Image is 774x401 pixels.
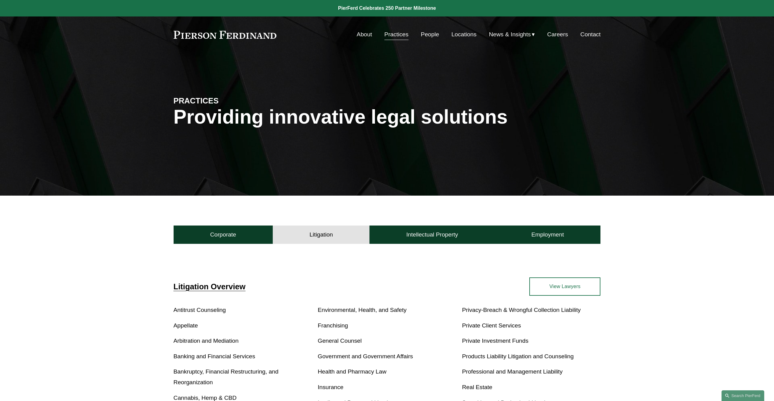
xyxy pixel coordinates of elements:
[452,29,477,40] a: Locations
[174,395,237,401] a: Cannabis, Hemp & CBD
[318,307,407,313] a: Environmental, Health, and Safety
[462,322,521,329] a: Private Client Services
[174,338,239,344] a: Arbitration and Mediation
[174,282,246,291] a: Litigation Overview
[462,338,528,344] a: Private Investment Funds
[318,384,344,390] a: Insurance
[529,277,600,296] a: View Lawyers
[318,338,362,344] a: General Counsel
[462,353,574,359] a: Products Liability Litigation and Counseling
[580,29,600,40] a: Contact
[462,368,563,375] a: Professional and Management Liability
[384,29,409,40] a: Practices
[174,322,198,329] a: Appellate
[318,322,348,329] a: Franchising
[547,29,568,40] a: Careers
[406,231,458,238] h4: Intellectual Property
[210,231,236,238] h4: Corporate
[309,231,333,238] h4: Litigation
[318,368,387,375] a: Health and Pharmacy Law
[421,29,439,40] a: People
[722,390,764,401] a: Search this site
[174,368,279,385] a: Bankruptcy, Financial Restructuring, and Reorganization
[531,231,564,238] h4: Employment
[489,29,535,40] a: folder dropdown
[462,307,581,313] a: Privacy-Breach & Wrongful Collection Liability
[357,29,372,40] a: About
[174,96,280,106] h4: PRACTICES
[462,384,492,390] a: Real Estate
[174,307,226,313] a: Antitrust Counseling
[174,353,255,359] a: Banking and Financial Services
[318,353,413,359] a: Government and Government Affairs
[174,106,601,128] h1: Providing innovative legal solutions
[489,29,531,40] span: News & Insights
